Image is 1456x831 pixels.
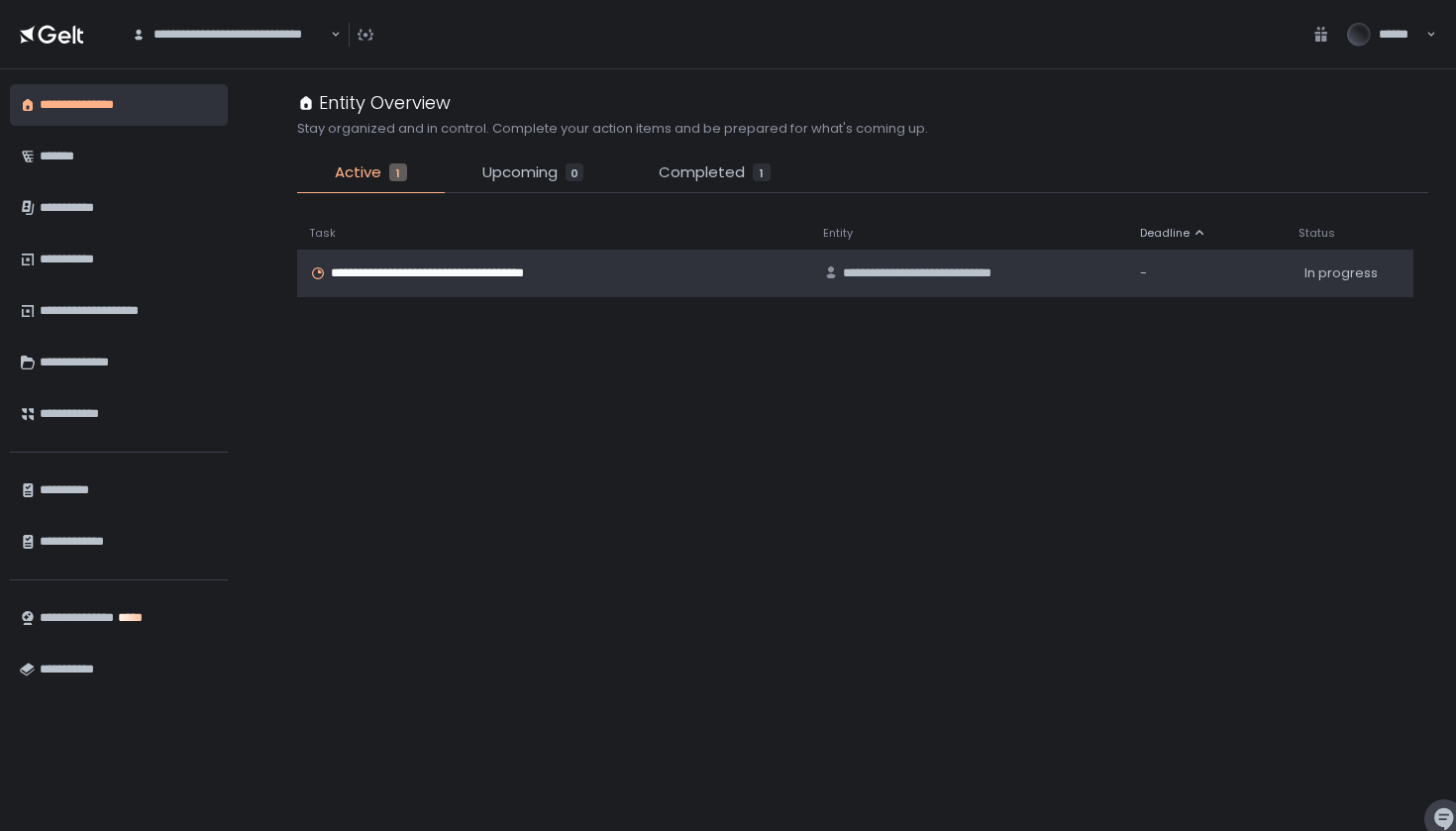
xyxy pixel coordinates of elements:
span: Active [335,161,381,184]
span: Completed [659,161,745,184]
span: - [1140,264,1147,282]
span: In progress [1304,264,1378,282]
div: 1 [753,163,771,181]
h2: Stay organized and in control. Complete your action items and be prepared for what's coming up. [297,120,928,138]
span: Status [1299,226,1335,241]
div: 0 [566,163,583,181]
div: Search for option [119,13,341,56]
span: Deadline [1140,226,1190,241]
div: 1 [389,163,407,181]
span: Upcoming [482,161,558,184]
span: Entity [823,226,853,241]
input: Search for option [328,25,329,45]
div: Entity Overview [297,89,451,116]
span: Task [309,226,336,241]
